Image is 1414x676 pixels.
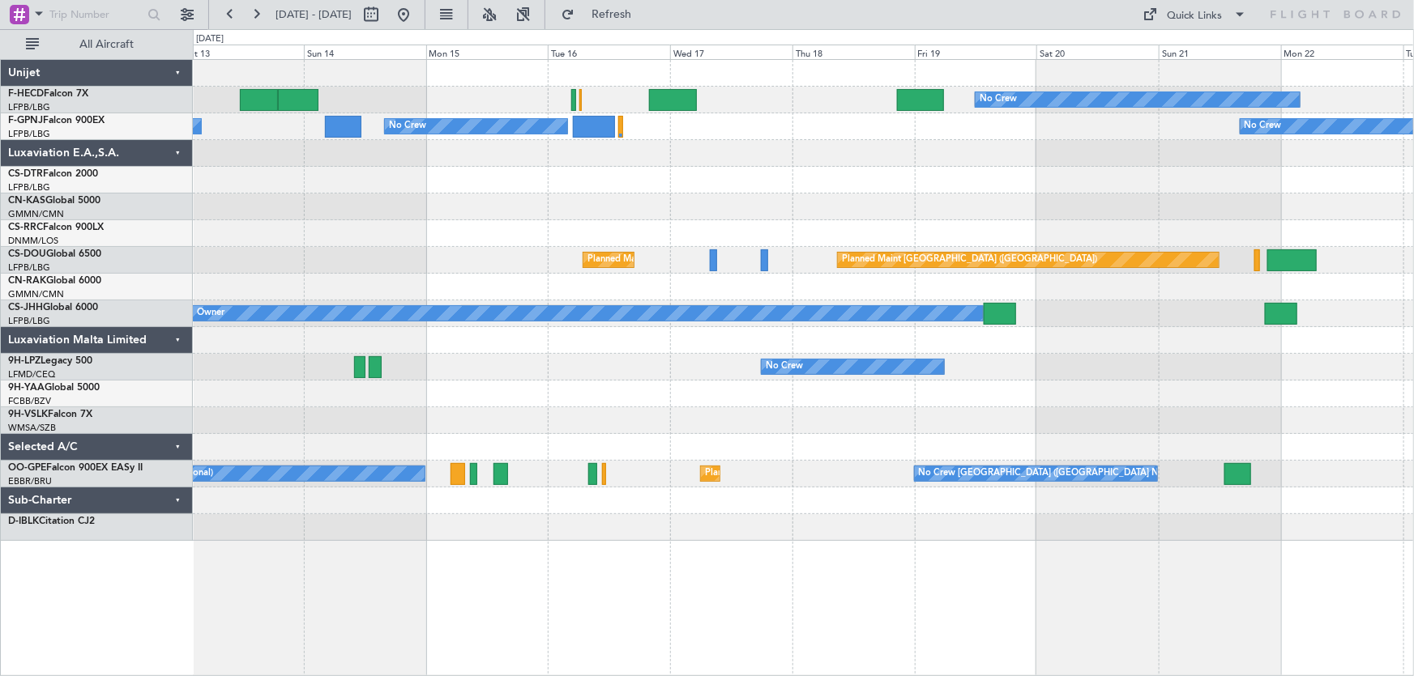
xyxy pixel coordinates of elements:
span: All Aircraft [42,39,171,50]
a: OO-GPEFalcon 900EX EASy II [8,463,143,473]
div: No Crew [389,114,426,138]
button: Refresh [553,2,651,28]
div: Wed 17 [670,45,792,59]
div: Fri 19 [915,45,1037,59]
a: GMMN/CMN [8,208,64,220]
span: 9H-VSLK [8,410,48,419]
a: F-HECDFalcon 7X [8,89,88,99]
a: FCBB/BZV [8,395,51,407]
div: No Crew [GEOGRAPHIC_DATA] ([GEOGRAPHIC_DATA] National) [919,461,1190,486]
div: Sun 14 [304,45,426,59]
input: Trip Number [49,2,143,27]
a: LFPB/LBG [8,261,50,274]
div: Sat 13 [182,45,304,59]
div: No Crew [766,355,803,379]
a: 9H-YAAGlobal 5000 [8,383,100,393]
div: No Crew [980,87,1017,112]
span: [DATE] - [DATE] [276,7,352,22]
a: LFMD/CEQ [8,368,55,381]
div: Sun 21 [1159,45,1281,59]
div: Tue 16 [548,45,670,59]
span: CS-DOU [8,249,46,259]
a: 9H-LPZLegacy 500 [8,356,92,366]
div: Planned Maint [GEOGRAPHIC_DATA] ([GEOGRAPHIC_DATA] National) [705,461,998,486]
span: CS-JHH [8,303,43,312]
a: D-IBLKCitation CJ2 [8,517,95,526]
a: CN-RAKGlobal 6000 [8,276,101,286]
div: Quick Links [1168,8,1223,24]
a: CN-KASGlobal 5000 [8,196,100,206]
div: Owner [197,301,224,325]
div: Planned Maint [GEOGRAPHIC_DATA] ([GEOGRAPHIC_DATA]) [587,248,843,272]
span: CN-RAK [8,276,46,286]
a: CS-DTRFalcon 2000 [8,169,98,179]
a: EBBR/BRU [8,475,52,487]
div: Thu 18 [792,45,915,59]
button: All Aircraft [18,32,176,57]
span: F-GPNJ [8,116,43,125]
div: Mon 22 [1281,45,1403,59]
a: GMMN/CMN [8,288,64,300]
div: Mon 15 [426,45,549,59]
a: CS-RRCFalcon 900LX [8,223,104,232]
span: OO-GPE [8,463,46,473]
div: No Crew [1245,114,1282,138]
a: WMSA/SZB [8,422,56,434]
div: Planned Maint [GEOGRAPHIC_DATA] ([GEOGRAPHIC_DATA]) [842,248,1097,272]
a: CS-JHHGlobal 6000 [8,303,98,312]
a: 9H-VSLKFalcon 7X [8,410,92,419]
a: LFPB/LBG [8,101,50,113]
a: CS-DOUGlobal 6500 [8,249,101,259]
span: 9H-LPZ [8,356,41,366]
a: LFPB/LBG [8,128,50,140]
a: LFPB/LBG [8,315,50,327]
span: 9H-YAA [8,383,45,393]
span: CS-RRC [8,223,43,232]
span: Refresh [578,9,646,20]
span: CN-KAS [8,196,45,206]
div: [DATE] [196,32,224,46]
a: F-GPNJFalcon 900EX [8,116,105,125]
button: Quick Links [1135,2,1255,28]
span: D-IBLK [8,517,39,526]
a: DNMM/LOS [8,235,58,247]
span: F-HECD [8,89,44,99]
div: Sat 20 [1036,45,1159,59]
span: CS-DTR [8,169,43,179]
a: LFPB/LBG [8,181,50,193]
